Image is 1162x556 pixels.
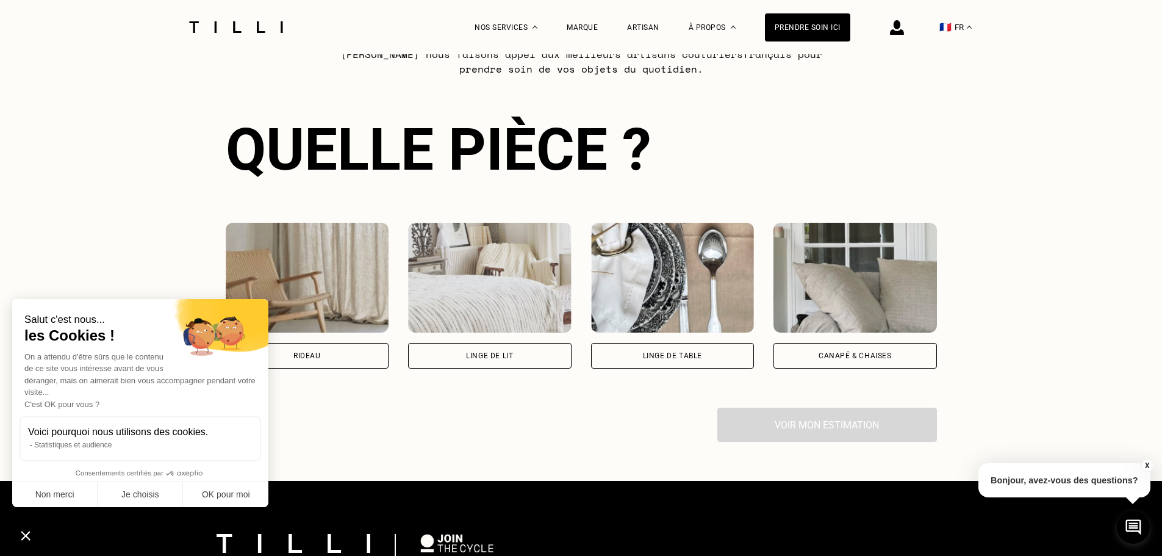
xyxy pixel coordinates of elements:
a: Marque [567,23,598,32]
a: Artisan [627,23,659,32]
div: Rideau [293,352,321,359]
img: logo Join The Cycle [420,534,493,552]
img: Tilli retouche votre Rideau [226,223,389,333]
img: Tilli retouche votre Canapé & chaises [773,223,937,333]
img: Tilli retouche votre Linge de table [591,223,755,333]
div: Quelle pièce ? [226,115,937,184]
img: menu déroulant [967,26,972,29]
div: Linge de lit [466,352,513,359]
img: Menu déroulant à propos [731,26,736,29]
img: icône connexion [890,20,904,35]
button: X [1141,459,1153,472]
img: Menu déroulant [533,26,537,29]
p: Bonjour, avez-vous des questions? [978,463,1150,497]
img: logo Tilli [217,534,370,553]
p: [PERSON_NAME] nous faisons appel aux meilleurs artisans couturiers français pour prendre soin de ... [339,47,823,76]
a: Prendre soin ici [765,13,850,42]
img: Tilli retouche votre Linge de lit [408,223,572,333]
span: 🇫🇷 [939,21,952,33]
div: Canapé & chaises [819,352,892,359]
img: Logo du service de couturière Tilli [185,21,287,33]
div: Linge de table [643,352,702,359]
